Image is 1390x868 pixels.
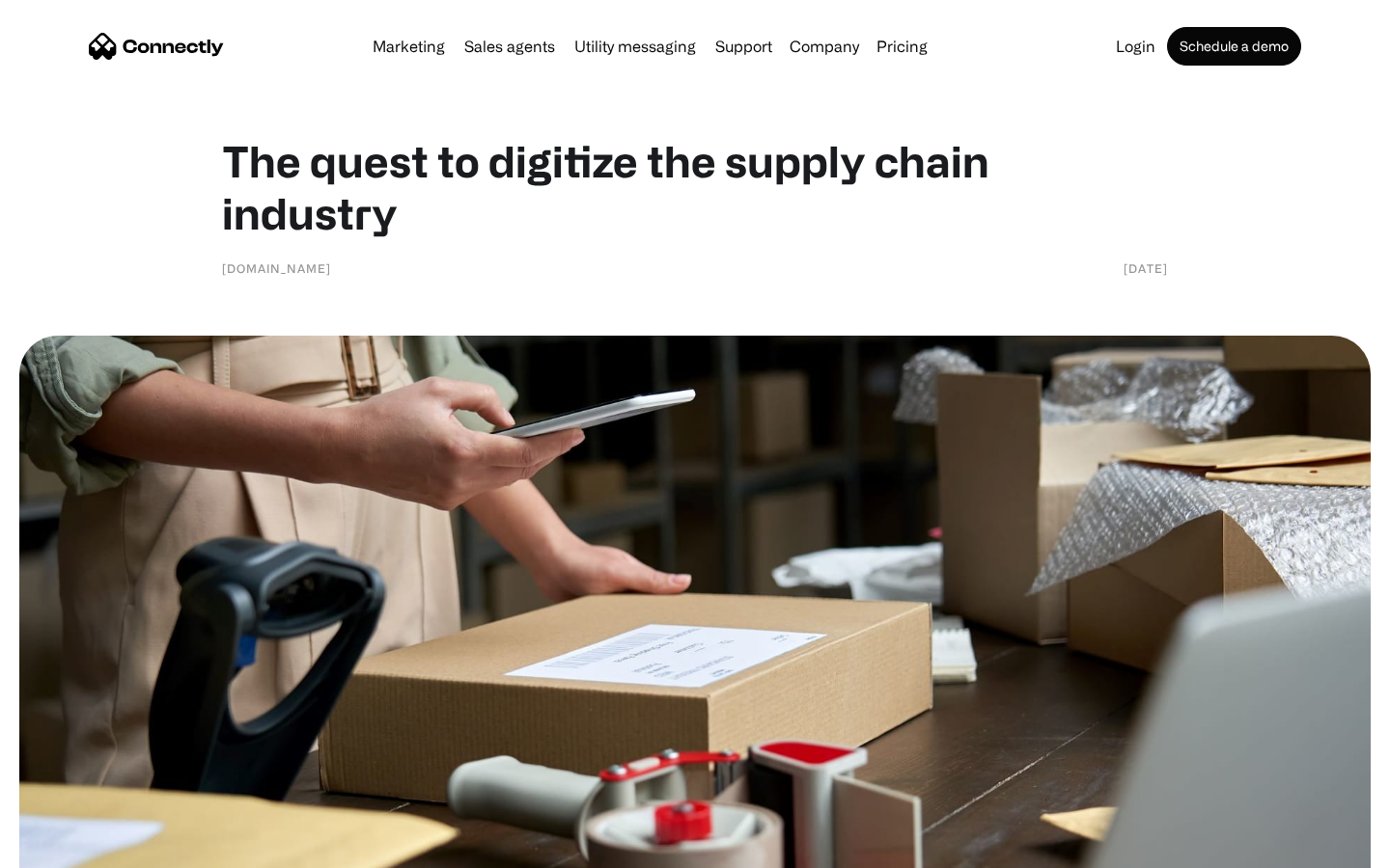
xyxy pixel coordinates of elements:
[222,135,1168,239] h1: The quest to digitize the supply chain industry
[790,33,859,60] div: Company
[567,39,704,54] a: Utility messaging
[708,39,780,54] a: Support
[1124,258,1168,278] div: [DATE]
[19,834,116,861] aside: Language selected: English
[222,258,331,278] div: [DOMAIN_NAME]
[365,39,453,54] a: Marketing
[457,39,563,54] a: Sales agents
[1167,27,1301,66] a: Schedule a demo
[1108,39,1163,54] a: Login
[39,834,116,861] ul: Language list
[869,39,935,54] a: Pricing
